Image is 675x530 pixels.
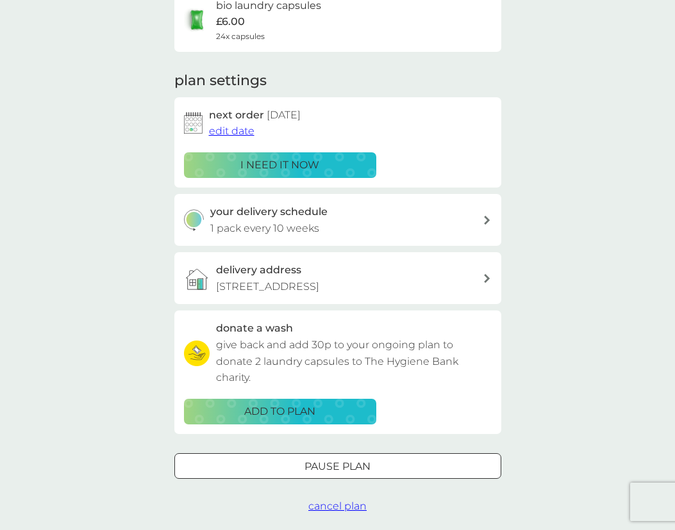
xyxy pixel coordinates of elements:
[174,453,501,479] button: Pause plan
[209,107,301,124] h2: next order
[174,71,267,91] h2: plan settings
[216,337,492,386] p: give back and add 30p to your ongoing plan to donate 2 laundry capsules to The Hygiene Bank charity.
[210,204,328,220] h3: your delivery schedule
[244,403,315,420] p: ADD TO PLAN
[216,13,245,30] p: £6.00
[174,252,501,304] a: delivery address[STREET_ADDRESS]
[184,152,376,178] button: i need it now
[209,123,254,140] button: edit date
[184,7,210,33] img: bio laundry capsules
[216,262,301,278] h3: delivery address
[210,220,319,237] p: 1 pack every 10 weeks
[209,125,254,137] span: edit date
[267,109,301,121] span: [DATE]
[174,194,501,246] button: your delivery schedule1 pack every 10 weeks
[304,458,371,475] p: Pause plan
[216,320,293,337] h3: donate a wash
[308,500,367,512] span: cancel plan
[216,30,265,42] span: 24x capsules
[308,498,367,515] button: cancel plan
[184,399,376,424] button: ADD TO PLAN
[240,157,319,173] p: i need it now
[216,278,319,295] p: [STREET_ADDRESS]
